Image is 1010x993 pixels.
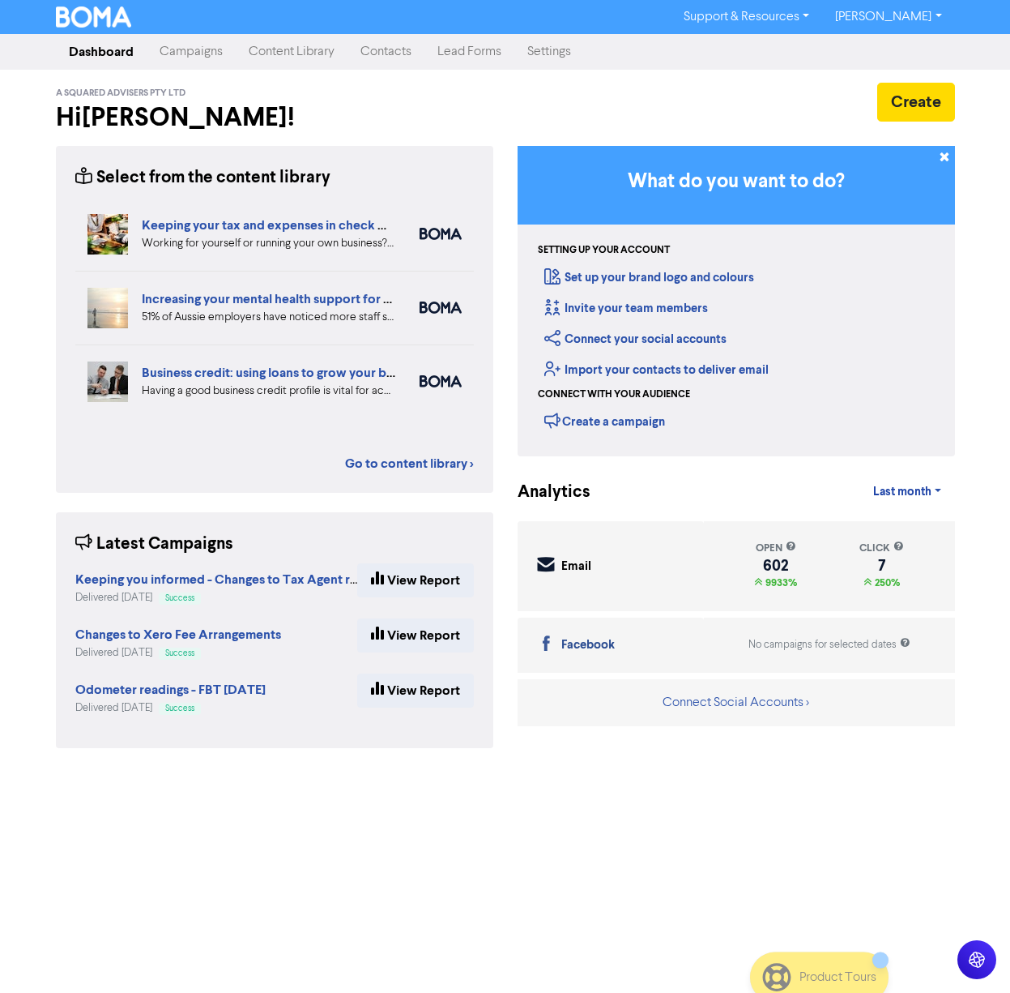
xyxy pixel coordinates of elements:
[142,365,428,381] a: Business credit: using loans to grow your business
[142,235,395,252] div: Working for yourself or running your own business? Setup robust systems for expenses & tax requir...
[147,36,236,68] a: Campaigns
[142,217,543,233] a: Keeping your tax and expenses in check when you are self-employed
[420,375,462,387] img: boma
[544,270,754,285] a: Set up your brand logo and colours
[538,387,690,402] div: Connect with your audience
[75,532,233,557] div: Latest Campaigns
[236,36,347,68] a: Content Library
[802,818,1010,993] iframe: Chat Widget
[142,383,395,400] div: Having a good business credit profile is vital for accessing routes to funding. We look at six di...
[420,228,462,240] img: boma_accounting
[357,674,474,708] a: View Report
[75,590,357,606] div: Delivered [DATE]
[518,480,570,505] div: Analytics
[75,571,424,588] strong: Keeping you informed - Changes to Tax Agent requirements
[56,6,132,28] img: BOMA Logo
[544,301,708,316] a: Invite your team members
[165,649,194,657] span: Success
[538,243,670,258] div: Setting up your account
[662,692,810,713] button: Connect Social Accounts >
[357,618,474,653] a: View Report
[75,684,266,697] a: Odometer readings - FBT [DATE]
[56,88,185,99] span: A Squared Advisers Pty Ltd
[165,704,194,713] span: Success
[860,476,954,508] a: Last month
[544,362,769,378] a: Import your contacts to deliver email
[877,83,955,122] button: Create
[347,36,424,68] a: Contacts
[544,409,665,433] div: Create a campaign
[357,563,474,597] a: View Report
[544,332,727,347] a: Connect your social accounts
[822,4,954,30] a: [PERSON_NAME]
[345,454,474,473] a: Go to content library >
[542,170,931,194] h3: What do you want to do?
[748,637,910,653] div: No campaigns for selected dates
[165,594,194,602] span: Success
[514,36,584,68] a: Settings
[75,629,281,642] a: Changes to Xero Fee Arrangements
[671,4,822,30] a: Support & Resources
[75,165,330,190] div: Select from the content library
[762,576,797,589] span: 9933%
[754,541,797,556] div: open
[56,102,493,133] h2: Hi [PERSON_NAME] !
[142,291,447,307] a: Increasing your mental health support for employees
[561,636,615,655] div: Facebook
[75,574,424,587] a: Keeping you informed - Changes to Tax Agent requirements
[424,36,514,68] a: Lead Forms
[859,541,904,556] div: click
[873,485,931,499] span: Last month
[754,559,797,572] div: 602
[871,576,900,589] span: 250%
[561,558,591,576] div: Email
[420,302,462,314] img: boma
[859,559,904,572] div: 7
[142,309,395,326] div: 51% of Aussie employers have noticed more staff struggling with mental health. But very few have ...
[56,36,147,68] a: Dashboard
[75,700,266,716] div: Delivered [DATE]
[75,645,281,661] div: Delivered [DATE]
[518,146,955,456] div: Getting Started in BOMA
[75,627,281,643] strong: Changes to Xero Fee Arrangements
[75,682,266,698] strong: Odometer readings - FBT [DATE]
